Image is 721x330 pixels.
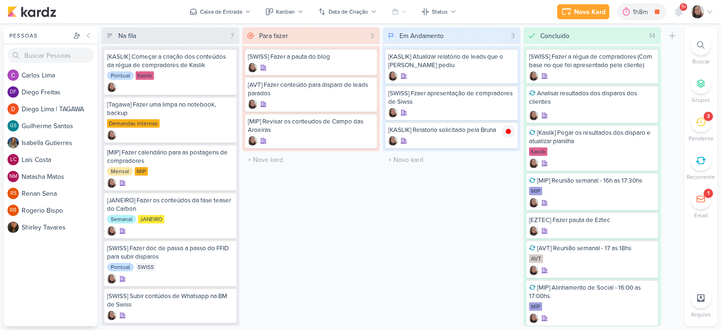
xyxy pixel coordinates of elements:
img: Sharlene Khoury [248,100,257,109]
div: JANEIRO [138,215,164,223]
input: + Novo kard [384,153,519,167]
div: SWISS [136,263,156,271]
div: Criador(a): Sharlene Khoury [529,198,538,207]
li: Ctrl + F [684,35,717,66]
p: Grupos [691,96,710,104]
div: Kaslik [136,71,154,80]
div: [JANEIRO] Fazer os conteúdos da fase teaser do Carbon [107,196,234,213]
img: tracking [502,125,515,138]
div: [MIP] Revisar os conteudos de Campo das Aroeiras [248,117,375,134]
div: Demandas internas [107,119,160,128]
img: Sharlene Khoury [107,311,116,320]
img: Sharlene Khoury [388,108,398,117]
div: [AVT] Fazer conteúdo para disparo de leads parados [248,81,375,98]
div: 7 [227,31,238,41]
p: DF [10,90,16,95]
img: Sharlene Khoury [388,71,398,81]
div: Criador(a): Sharlene Khoury [248,100,257,109]
div: [SWISS] Subir contúdos de Whatsapp na BM de Swiss [107,292,234,309]
div: Rogerio Bispo [8,205,19,216]
img: Sharlene Khoury [529,314,538,323]
img: Carlos Lima [8,69,19,81]
p: Arquivo [691,310,711,319]
div: Laís Costa [8,154,19,165]
div: R o g e r i o B i s p o [22,206,98,215]
div: Diego Freitas [8,86,19,98]
div: Criador(a): Sharlene Khoury [107,274,116,284]
div: L a í s C o s t a [22,155,98,165]
div: C a r l o s L i m a [22,70,98,80]
div: Criador(a): Sharlene Khoury [529,111,538,120]
img: Sharlene Khoury [107,274,116,284]
div: D i e g o F r e i t a s [22,87,98,97]
p: NM [9,174,17,179]
img: Sharlene Khoury [107,178,116,188]
img: kardz.app [8,6,56,17]
div: Criador(a): Sharlene Khoury [107,311,116,320]
div: Pessoas [8,31,71,40]
p: RS [10,191,16,196]
img: Sharlene Khoury [529,226,538,236]
div: Guilherme Santos [8,120,19,131]
div: Novo Kard [574,7,606,17]
div: Criador(a): Sharlene Khoury [107,178,116,188]
div: Criador(a): Sharlene Khoury [529,71,538,81]
div: [SWISS] Fazer a régua de compradores (Com base no que foi apresentado pelo cliente) [529,53,656,69]
div: [KASLIK] Relatorio solicitado pela Bruna [388,126,515,134]
div: 3 [707,113,710,120]
span: 9+ [681,3,686,11]
div: S h i r l e y T a v a r e s [22,223,98,232]
div: [MIP] Fazer calendário para as postagens de compradores [107,148,234,165]
div: Criador(a): Sharlene Khoury [248,63,257,72]
div: AVT [529,254,543,263]
img: Sharlene Khoury [529,266,538,275]
div: Kaslik [529,147,547,156]
p: Recorrente [687,173,715,181]
img: Sharlene Khoury [529,71,538,81]
img: Diego Lima | TAGAWA [8,103,19,115]
div: Criador(a): Sharlene Khoury [107,83,116,92]
div: Pontual [107,71,134,80]
div: Criador(a): Sharlene Khoury [529,159,538,168]
div: I s a b e l l a G u t i e r r e s [22,138,98,148]
input: + Novo kard [244,153,378,167]
img: Sharlene Khoury [107,83,116,92]
div: MIP [135,167,148,176]
div: Criador(a): Sharlene Khoury [388,136,398,146]
img: Isabella Gutierres [8,137,19,148]
img: Sharlene Khoury [691,5,704,18]
p: Buscar [692,57,710,66]
div: MIP [529,187,542,195]
img: Sharlene Khoury [248,136,257,146]
div: Criador(a): Sharlene Khoury [529,226,538,236]
div: Pontual [107,263,134,271]
div: [Tagawa] Fazer uma limpa no notebook, backup [107,100,234,117]
p: GS [10,123,16,129]
img: Sharlene Khoury [529,198,538,207]
div: Criador(a): Sharlene Khoury [388,71,398,81]
div: Renan Sena [8,188,19,199]
div: [AVT] Reunião semanal - 17 as 18hs [529,244,656,253]
div: [SWISS] Fazer a pauta do blog [248,53,375,61]
div: [Kaslik] Pegar os resultados dos disparo e atualizar planilha [529,129,656,146]
img: Sharlene Khoury [529,111,538,120]
div: 14 [645,31,659,41]
p: RB [10,208,16,213]
div: [KASLIK] Começar a criação dos conteúdos da régua de compradores de Kaslik [107,53,234,69]
img: Sharlene Khoury [529,159,538,168]
div: [EZTEC] Fazer pauta de Eztec [529,216,656,224]
div: Criador(a): Sharlene Khoury [248,136,257,146]
div: Criador(a): Sharlene Khoury [388,108,398,117]
img: Sharlene Khoury [107,130,116,140]
div: R e n a n S e n a [22,189,98,199]
p: LC [10,157,16,162]
div: [SWISS] Fzaer apresentação de compradores de Siwss [388,89,515,106]
div: [KASLIK] Atualizar relatório de leads que o Otávio pediu [388,53,515,69]
input: Buscar Pessoas [8,48,94,63]
img: Sharlene Khoury [107,226,116,236]
div: Natasha Matos [8,171,19,182]
div: D i e g o L i m a | T A G A W A [22,104,98,114]
div: Semanal [107,215,136,223]
div: Criador(a): Sharlene Khoury [107,130,116,140]
p: Pendente [689,134,713,143]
